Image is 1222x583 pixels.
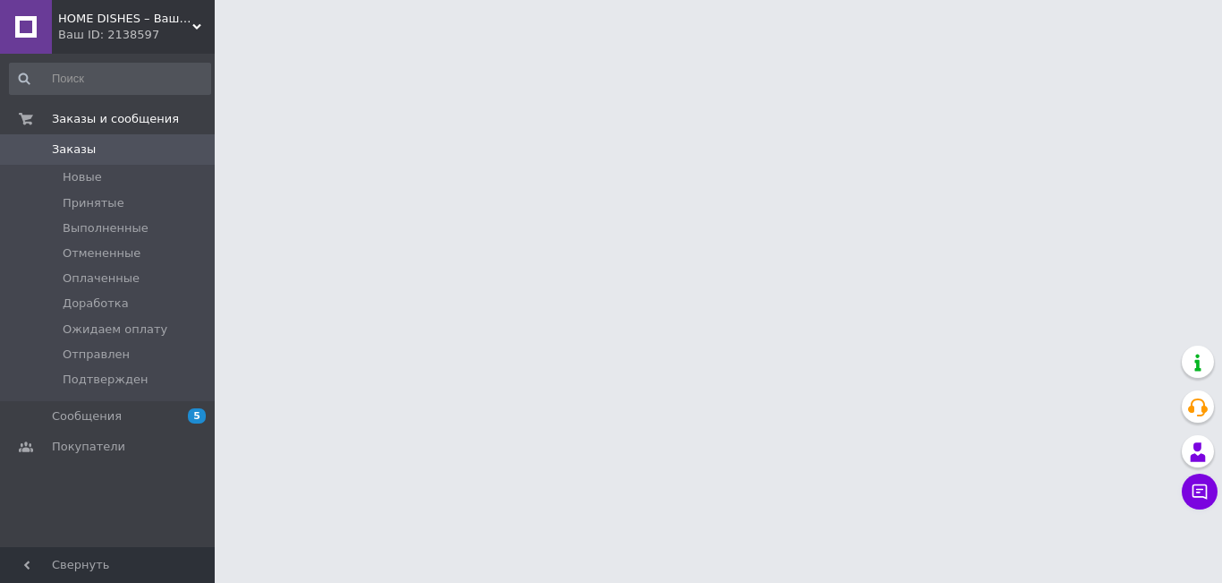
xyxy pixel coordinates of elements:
input: Поиск [9,63,211,95]
span: Отправлен [63,347,130,363]
span: Ожидаем оплату [63,322,167,338]
span: Покупатели [52,439,125,455]
span: 5 [188,408,206,424]
span: Доработка [63,296,129,312]
span: Оплаченные [63,270,140,287]
span: Заказы и сообщения [52,111,179,127]
span: Подтвержден [63,372,148,388]
div: Ваш ID: 2138597 [58,27,215,43]
button: Чат с покупателем [1182,474,1218,510]
span: Принятые [63,195,124,211]
span: Отмененные [63,245,140,261]
span: HOME DISHES – Ваш поставщик посуды [58,11,192,27]
span: Новые [63,169,102,185]
span: Заказы [52,141,96,158]
span: Сообщения [52,408,122,424]
span: Выполненные [63,220,149,236]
